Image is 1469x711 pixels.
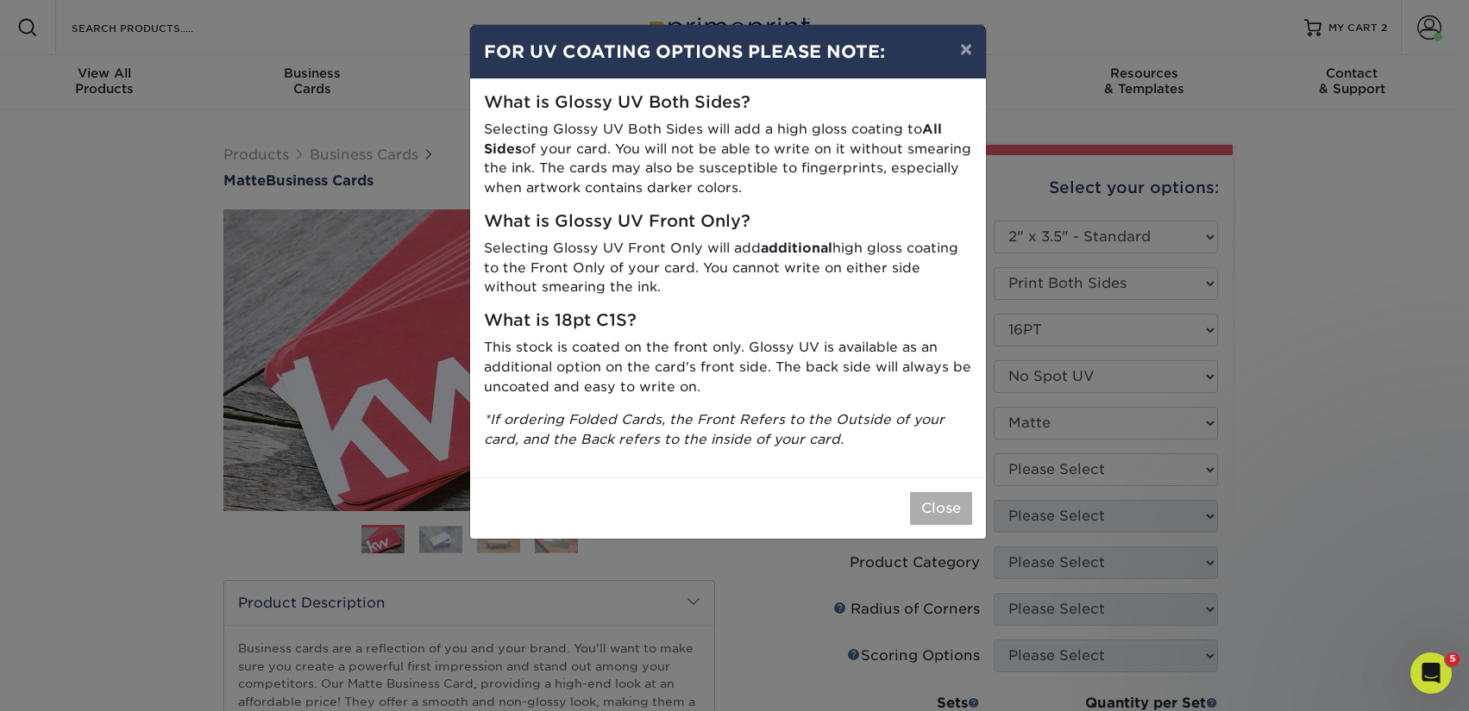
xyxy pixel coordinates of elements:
h5: What is Glossy UV Front Only? [484,212,972,232]
button: Close [910,492,972,525]
h4: FOR UV COATING OPTIONS PLEASE NOTE: [484,39,972,65]
i: *If ordering Folded Cards, the Front Refers to the Outside of your card, and the Back refers to t... [484,411,945,447]
strong: All Sides [484,121,942,157]
button: × [946,25,986,73]
strong: additional [761,240,832,256]
p: This stock is coated on the front only. Glossy UV is available as an additional option on the car... [484,338,972,396]
iframe: Intercom live chat [1410,652,1452,694]
span: 5 [1446,652,1460,666]
p: Selecting Glossy UV Both Sides will add a high gloss coating to of your card. You will not be abl... [484,120,972,198]
h5: What is 18pt C1S? [484,311,972,331]
h5: What is Glossy UV Both Sides? [484,93,972,113]
p: Selecting Glossy UV Front Only will add high gloss coating to the Front Only of your card. You ca... [484,239,972,297]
